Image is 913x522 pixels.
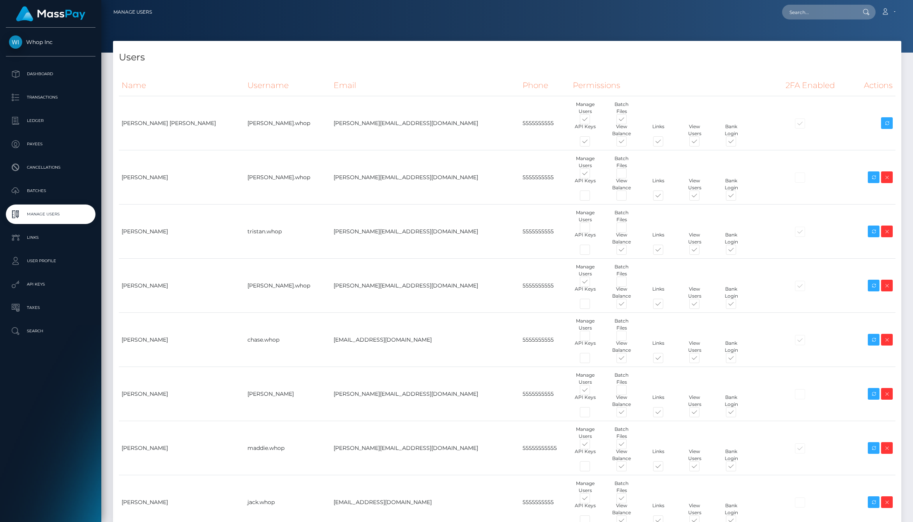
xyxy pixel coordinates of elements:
div: View Users [676,340,713,354]
div: View Balance [604,448,640,462]
div: View Balance [604,123,640,137]
p: Payees [9,138,92,150]
td: 5555555555 [520,150,570,205]
td: [PERSON_NAME] [119,259,245,313]
div: Batch Files [604,155,640,169]
div: View Users [676,123,713,137]
div: Batch Files [604,426,640,440]
a: Batches [6,181,95,201]
div: View Balance [604,502,640,516]
div: API Keys [567,340,604,354]
div: Manage Users [567,426,604,440]
td: 5555555555 [520,205,570,259]
div: Batch Files [604,101,640,115]
div: View Users [676,394,713,408]
a: Links [6,228,95,247]
a: Cancellations [6,158,95,177]
th: Phone [520,75,570,96]
th: Permissions [570,75,783,96]
p: Transactions [9,92,92,103]
td: [PERSON_NAME] [119,150,245,205]
div: Batch Files [604,209,640,223]
td: 55555555555 [520,421,570,475]
div: Links [640,123,676,137]
div: API Keys [567,448,604,462]
td: [PERSON_NAME][EMAIL_ADDRESS][DOMAIN_NAME] [331,150,520,205]
div: Bank Login [713,448,750,462]
td: [PERSON_NAME] [119,205,245,259]
div: Manage Users [567,263,604,277]
div: View Balance [604,177,640,191]
td: [PERSON_NAME].whop [245,150,331,205]
th: Email [331,75,520,96]
div: Batch Files [604,263,640,277]
div: Links [640,394,676,408]
div: Links [640,286,676,300]
div: Batch Files [604,317,640,332]
td: [PERSON_NAME] [119,367,245,421]
td: chase.whop [245,313,331,367]
div: View Balance [604,231,640,245]
div: Manage Users [567,480,604,494]
a: Ledger [6,111,95,130]
a: Taxes [6,298,95,317]
div: Manage Users [567,372,604,386]
div: API Keys [567,177,604,191]
div: API Keys [567,502,604,516]
td: [PERSON_NAME].whop [245,96,331,150]
p: Batches [9,185,92,197]
a: API Keys [6,275,95,294]
div: Bank Login [713,286,750,300]
div: API Keys [567,286,604,300]
p: Links [9,232,92,243]
a: Manage Users [113,4,152,20]
div: View Balance [604,286,640,300]
a: Transactions [6,88,95,107]
a: Search [6,321,95,341]
div: API Keys [567,394,604,408]
td: [PERSON_NAME] [119,313,245,367]
td: maddie.whop [245,421,331,475]
p: Ledger [9,115,92,127]
td: [PERSON_NAME][EMAIL_ADDRESS][DOMAIN_NAME] [331,96,520,150]
div: Bank Login [713,394,750,408]
div: View Users [676,231,713,245]
div: API Keys [567,123,604,137]
span: Whop Inc [6,39,95,46]
div: View Users [676,177,713,191]
td: [PERSON_NAME].whop [245,259,331,313]
div: Links [640,340,676,354]
div: Manage Users [567,209,604,223]
td: 5555555555 [520,96,570,150]
td: 5555555555 [520,367,570,421]
div: Links [640,502,676,516]
th: Actions [852,75,895,96]
div: Manage Users [567,317,604,332]
th: Username [245,75,331,96]
div: Manage Users [567,155,604,169]
td: [PERSON_NAME] [119,421,245,475]
td: 5555555555 [520,259,570,313]
div: Links [640,448,676,462]
div: Manage Users [567,101,604,115]
div: View Balance [604,340,640,354]
p: Cancellations [9,162,92,173]
td: 5555555555 [520,313,570,367]
img: Whop Inc [9,35,22,49]
td: tristan.whop [245,205,331,259]
td: [EMAIL_ADDRESS][DOMAIN_NAME] [331,313,520,367]
h4: Users [119,51,895,64]
div: API Keys [567,231,604,245]
td: [PERSON_NAME] [PERSON_NAME] [119,96,245,150]
div: Bank Login [713,123,750,137]
td: [PERSON_NAME] [245,367,331,421]
div: Bank Login [713,231,750,245]
a: User Profile [6,251,95,271]
p: Dashboard [9,68,92,80]
input: Search... [782,5,855,19]
th: Name [119,75,245,96]
p: Taxes [9,302,92,314]
td: [PERSON_NAME][EMAIL_ADDRESS][DOMAIN_NAME] [331,421,520,475]
td: [PERSON_NAME][EMAIL_ADDRESS][DOMAIN_NAME] [331,205,520,259]
div: Batch Files [604,372,640,386]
